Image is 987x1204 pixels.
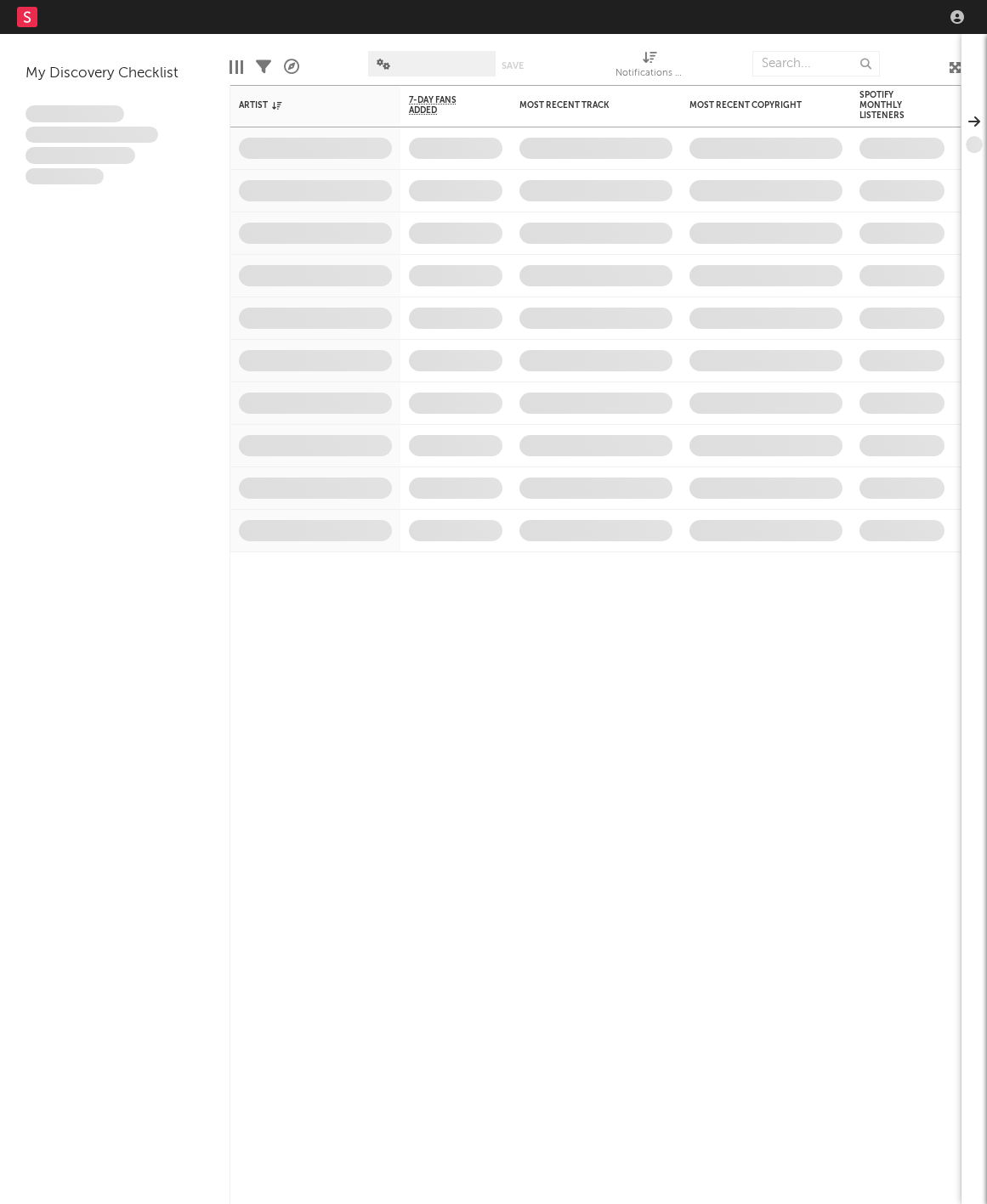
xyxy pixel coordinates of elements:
span: Aliquam viverra [26,168,104,185]
div: A&R Pipeline [284,42,299,92]
div: Notifications (Artist) [615,64,684,84]
button: Save [502,61,524,71]
input: Search... [752,51,880,76]
div: Edit Columns [230,42,243,92]
div: Most Recent Copyright [689,100,817,110]
span: 7-Day Fans Added [409,95,477,116]
span: Lorem ipsum dolor [26,105,124,122]
div: Notifications (Artist) [615,42,684,92]
div: Spotify Monthly Listeners [859,90,919,121]
div: Filters [256,42,271,92]
div: My Discovery Checklist [26,64,204,84]
span: Praesent ac interdum [26,147,135,164]
div: Most Recent Track [519,100,647,110]
div: Artist [239,100,366,110]
span: Integer aliquet in purus et [26,127,158,144]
